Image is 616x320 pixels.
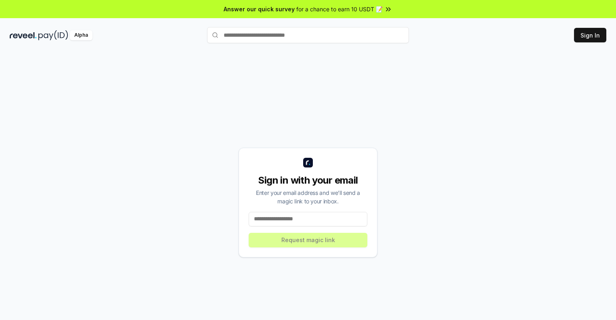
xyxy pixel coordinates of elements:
[224,5,295,13] span: Answer our quick survey
[249,174,367,187] div: Sign in with your email
[249,188,367,205] div: Enter your email address and we’ll send a magic link to your inbox.
[70,30,92,40] div: Alpha
[10,30,37,40] img: reveel_dark
[303,158,313,167] img: logo_small
[38,30,68,40] img: pay_id
[296,5,383,13] span: for a chance to earn 10 USDT 📝
[574,28,606,42] button: Sign In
